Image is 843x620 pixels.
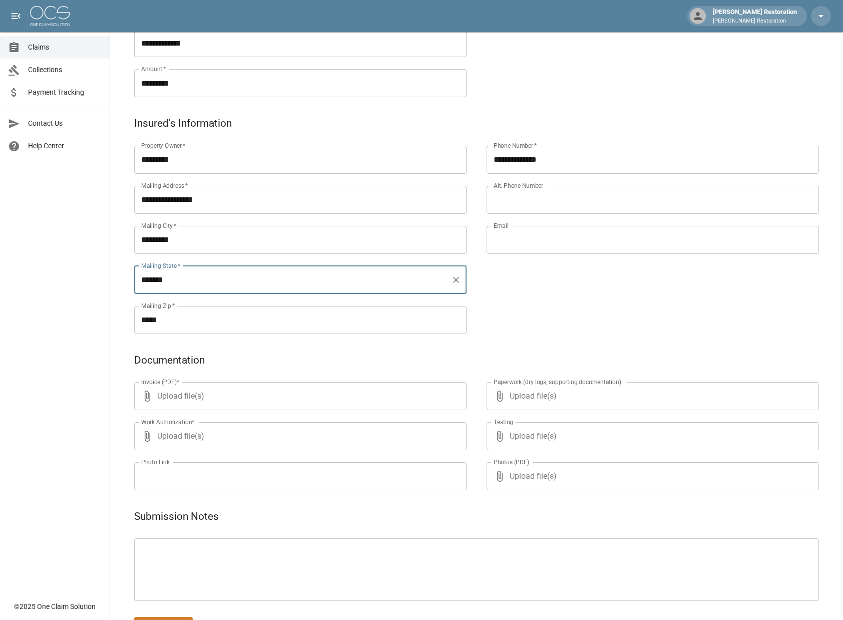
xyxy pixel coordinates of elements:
[28,65,102,75] span: Collections
[141,141,186,150] label: Property Owner
[510,422,792,450] span: Upload file(s)
[494,141,537,150] label: Phone Number
[141,65,166,73] label: Amount
[510,382,792,410] span: Upload file(s)
[494,181,543,190] label: Alt. Phone Number
[141,221,177,230] label: Mailing City
[14,601,96,611] div: © 2025 One Claim Solution
[28,42,102,53] span: Claims
[30,6,70,26] img: ocs-logo-white-transparent.png
[157,382,440,410] span: Upload file(s)
[6,6,26,26] button: open drawer
[141,378,180,386] label: Invoice (PDF)*
[494,221,509,230] label: Email
[494,458,529,466] label: Photos (PDF)
[28,87,102,98] span: Payment Tracking
[141,301,175,310] label: Mailing Zip
[709,7,801,25] div: [PERSON_NAME] Restoration
[510,462,792,490] span: Upload file(s)
[449,273,463,287] button: Clear
[494,378,621,386] label: Paperwork (dry logs, supporting documentation)
[141,181,188,190] label: Mailing Address
[141,261,180,270] label: Mailing State
[28,118,102,129] span: Contact Us
[141,458,170,466] label: Photo Link
[494,418,513,426] label: Testing
[141,418,195,426] label: Work Authorization*
[28,141,102,151] span: Help Center
[157,422,440,450] span: Upload file(s)
[713,17,797,26] p: [PERSON_NAME] Restoration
